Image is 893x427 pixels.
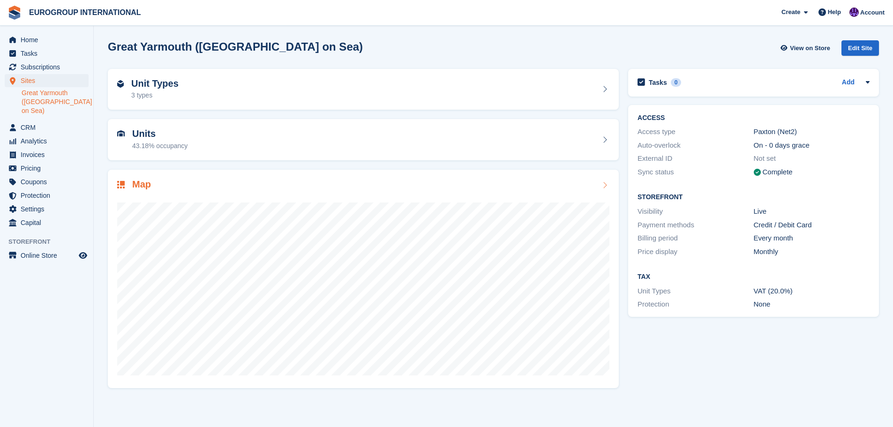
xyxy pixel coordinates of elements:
[21,148,77,161] span: Invoices
[132,141,188,151] div: 43.18% occupancy
[21,249,77,262] span: Online Store
[841,40,879,60] a: Edit Site
[638,220,753,231] div: Payment methods
[5,33,89,46] a: menu
[5,249,89,262] a: menu
[21,60,77,74] span: Subscriptions
[5,175,89,188] a: menu
[21,74,77,87] span: Sites
[763,167,793,178] div: Complete
[5,148,89,161] a: menu
[754,153,870,164] div: Not set
[638,127,753,137] div: Access type
[638,247,753,257] div: Price display
[21,162,77,175] span: Pricing
[849,7,859,17] img: Calvin Tickner
[21,216,77,229] span: Capital
[21,135,77,148] span: Analytics
[131,78,179,89] h2: Unit Types
[21,33,77,46] span: Home
[828,7,841,17] span: Help
[21,189,77,202] span: Protection
[22,89,89,115] a: Great Yarmouth ([GEOGRAPHIC_DATA] on Sea)
[781,7,800,17] span: Create
[21,175,77,188] span: Coupons
[5,202,89,216] a: menu
[790,44,830,53] span: View on Store
[754,299,870,310] div: None
[779,40,834,56] a: View on Store
[754,233,870,244] div: Every month
[5,189,89,202] a: menu
[671,78,682,87] div: 0
[638,140,753,151] div: Auto-overlock
[132,179,151,190] h2: Map
[754,286,870,297] div: VAT (20.0%)
[638,273,870,281] h2: Tax
[8,237,93,247] span: Storefront
[638,114,870,122] h2: ACCESS
[638,153,753,164] div: External ID
[5,135,89,148] a: menu
[638,286,753,297] div: Unit Types
[638,167,753,178] div: Sync status
[21,121,77,134] span: CRM
[77,250,89,261] a: Preview store
[638,299,753,310] div: Protection
[132,128,188,139] h2: Units
[841,40,879,56] div: Edit Site
[754,220,870,231] div: Credit / Debit Card
[638,206,753,217] div: Visibility
[108,69,619,110] a: Unit Types 3 types
[117,80,124,88] img: unit-type-icn-2b2737a686de81e16bb02015468b77c625bbabd49415b5ef34ead5e3b44a266d.svg
[638,233,753,244] div: Billing period
[5,121,89,134] a: menu
[21,202,77,216] span: Settings
[754,140,870,151] div: On - 0 days grace
[108,170,619,389] a: Map
[108,119,619,160] a: Units 43.18% occupancy
[638,194,870,201] h2: Storefront
[649,78,667,87] h2: Tasks
[754,206,870,217] div: Live
[5,47,89,60] a: menu
[5,216,89,229] a: menu
[860,8,885,17] span: Account
[842,77,855,88] a: Add
[108,40,363,53] h2: Great Yarmouth ([GEOGRAPHIC_DATA] on Sea)
[5,74,89,87] a: menu
[754,247,870,257] div: Monthly
[5,60,89,74] a: menu
[25,5,145,20] a: EUROGROUP INTERNATIONAL
[8,6,22,20] img: stora-icon-8386f47178a22dfd0bd8f6a31ec36ba5ce8667c1dd55bd0f319d3a0aa187defe.svg
[5,162,89,175] a: menu
[117,130,125,137] img: unit-icn-7be61d7bf1b0ce9d3e12c5938cc71ed9869f7b940bace4675aadf7bd6d80202e.svg
[21,47,77,60] span: Tasks
[117,181,125,188] img: map-icn-33ee37083ee616e46c38cad1a60f524a97daa1e2b2c8c0bc3eb3415660979fc1.svg
[131,90,179,100] div: 3 types
[754,127,870,137] div: Paxton (Net2)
